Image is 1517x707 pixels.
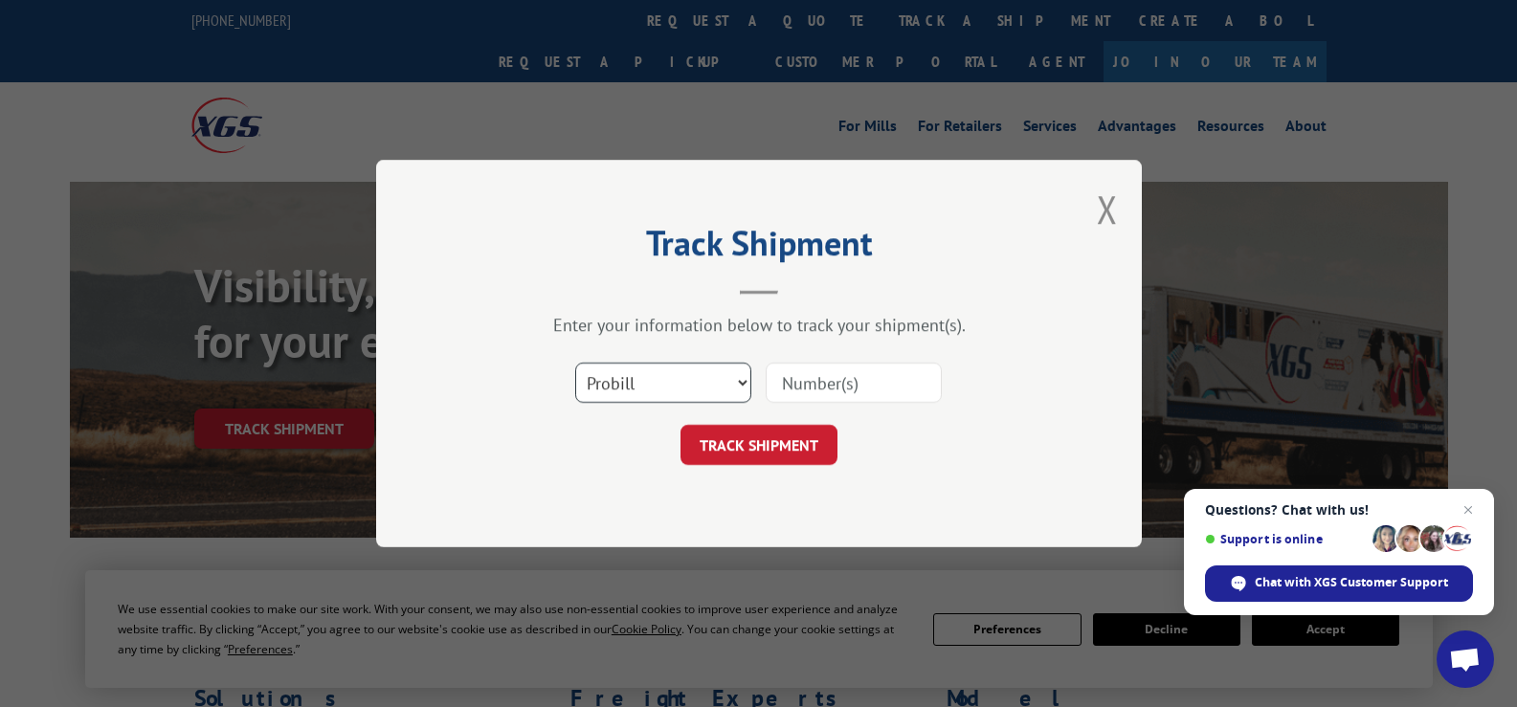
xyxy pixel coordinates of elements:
[1457,498,1480,521] span: Close chat
[1097,184,1118,234] button: Close modal
[1205,532,1366,546] span: Support is online
[1205,502,1473,518] span: Questions? Chat with us!
[680,425,837,465] button: TRACK SHIPMENT
[472,314,1046,336] div: Enter your information below to track your shipment(s).
[1437,630,1494,688] div: Open chat
[1255,574,1448,591] span: Chat with XGS Customer Support
[1205,565,1473,602] div: Chat with XGS Customer Support
[766,363,942,403] input: Number(s)
[472,230,1046,266] h2: Track Shipment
